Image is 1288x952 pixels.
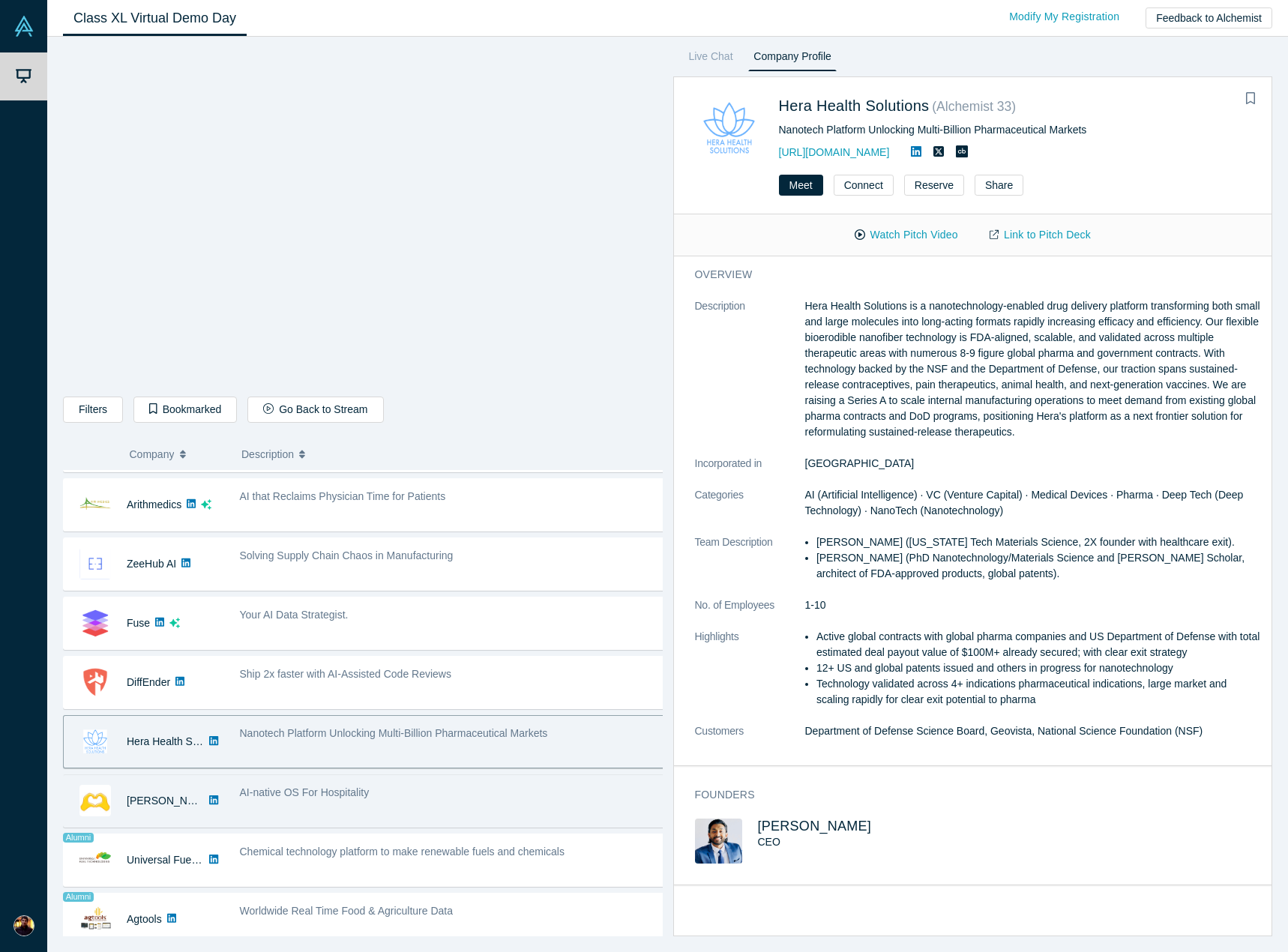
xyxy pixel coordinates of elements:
[695,534,805,597] dt: Team Description
[779,175,823,196] button: Meet
[695,456,805,487] dt: Incorporated in
[169,618,180,628] svg: dsa ai sparkles
[79,903,111,935] img: Agtools's Logo
[201,499,211,510] svg: dsa ai sparkles
[816,550,1262,582] p: [PERSON_NAME] (PhD Nanotechnology/Materials Science and [PERSON_NAME] Scholar, architect of FDA-a...
[816,660,1262,676] li: 12+ US and global patents issued and others in progress for nanotechnology
[758,836,780,848] span: CEO
[130,439,175,470] span: Company
[695,597,805,629] dt: No. of Employees
[79,666,111,698] img: DiffEnder's Logo
[932,99,1016,114] small: ( Alchemist 33 )
[993,4,1135,30] a: Modify My Registration
[805,489,1244,516] span: AI (Artificial Intelligence) · VC (Venture Capital) · Medical Devices · Pharma · Deep Tech (Deep ...
[240,727,548,739] span: Nanotech Platform Unlocking Multi-Billion Pharmaceutical Markets
[63,1,247,36] a: Class XL Virtual Demo Day
[695,487,805,534] dt: Categories
[127,617,150,629] a: Fuse
[79,548,111,579] img: ZeeHub AI's Logo
[241,439,294,470] span: Description
[240,668,451,680] span: Ship 2x faster with AI-Assisted Code Reviews
[241,439,652,470] button: Description
[127,913,162,925] a: Agtools
[695,819,742,864] img: Idicula Mathew's Profile Image
[127,854,258,866] a: Universal Fuel Technologies
[79,726,111,757] img: Hera Health Solutions's Logo
[63,397,123,423] button: Filters
[240,490,446,502] span: AI that Reclaims Physician Time for Patients
[816,629,1262,660] li: Active global contracts with global pharma companies and US Department of Defense with total esti...
[79,607,111,639] img: Fuse's Logo
[127,676,170,688] a: DiffEnder
[805,597,1263,613] dd: 1-10
[805,723,1263,739] dd: Department of Defense Science Board, Geovista, National Science Foundation (NSF)
[127,498,181,510] a: Arithmedics
[779,97,930,114] a: Hera Health Solutions
[758,819,872,834] a: [PERSON_NAME]
[240,609,349,621] span: Your AI Data Strategist.
[240,549,454,561] span: Solving Supply Chain Chaos in Manufacturing
[64,49,662,385] iframe: To enrich screen reader interactions, please activate Accessibility in Grammarly extension settings
[240,846,565,858] span: Chemical technology platform to make renewable fuels and chemicals
[240,786,370,798] span: AI-native OS For Hospitality
[779,122,1251,138] div: Nanotech Platform Unlocking Multi-Billion Pharmaceutical Markets
[127,735,229,747] a: Hera Health Solutions
[839,222,974,248] button: Watch Pitch Video
[834,175,894,196] button: Connect
[240,905,454,917] span: Worldwide Real Time Food & Agriculture Data
[695,723,805,755] dt: Customers
[695,629,805,723] dt: Highlights
[695,267,1242,283] h3: overview
[63,892,94,902] span: Alumni
[247,397,383,423] button: Go Back to Stream
[13,16,34,37] img: Alchemist Vault Logo
[684,47,738,71] a: Live Chat
[133,397,237,423] button: Bookmarked
[13,915,34,936] img: Gyan Kapur's Account
[695,94,763,162] img: Hera Health Solutions's Logo
[127,795,225,807] a: [PERSON_NAME] AI
[695,787,1242,803] h3: Founders
[805,456,1263,472] dd: [GEOGRAPHIC_DATA]
[79,844,111,876] img: Universal Fuel Technologies's Logo
[904,175,964,196] button: Reserve
[816,676,1262,708] li: Technology validated across 4+ indications pharmaceutical indications, large market and scaling r...
[748,47,836,71] a: Company Profile
[79,785,111,816] img: Besty AI's Logo
[130,439,226,470] button: Company
[63,833,94,843] span: Alumni
[779,146,890,158] a: [URL][DOMAIN_NAME]
[127,558,176,570] a: ZeeHub AI
[1146,7,1272,28] button: Feedback to Alchemist
[816,534,1262,550] p: [PERSON_NAME] ([US_STATE] Tech Materials Science, 2X founder with healthcare exit).
[974,222,1107,248] a: Link to Pitch Deck
[1240,88,1261,109] button: Bookmark
[79,489,111,520] img: Arithmedics's Logo
[975,175,1023,196] button: Share
[805,298,1263,440] p: Hera Health Solutions is a nanotechnology-enabled drug delivery platform transforming both small ...
[695,298,805,456] dt: Description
